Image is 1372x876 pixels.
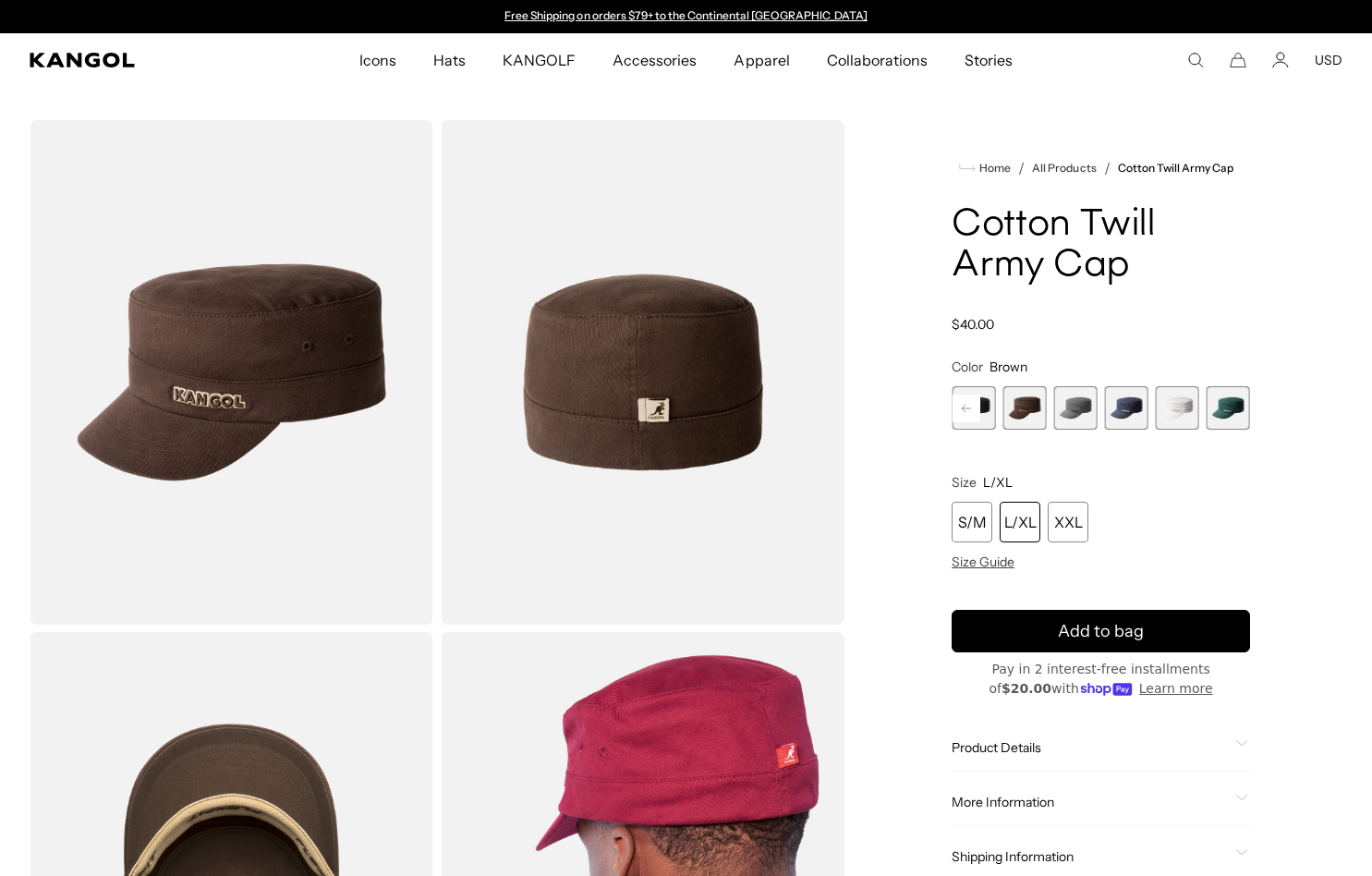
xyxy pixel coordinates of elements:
[965,33,1013,87] span: Stories
[952,474,977,491] span: Size
[959,160,1011,176] a: Home
[484,33,594,87] a: KANGOLF
[433,33,466,87] span: Hats
[1058,619,1144,644] span: Add to bag
[1000,502,1040,542] div: L/XL
[503,33,576,87] span: KANGOLF
[496,9,877,24] div: 1 of 2
[1097,157,1111,179] li: /
[990,359,1027,375] span: Brown
[952,205,1250,286] h1: Cotton Twill Army Cap
[1207,386,1250,430] div: 9 of 9
[1011,157,1025,179] li: /
[952,386,995,430] label: Black
[952,157,1250,179] nav: breadcrumbs
[1118,162,1234,175] a: Cotton Twill Army Cap
[952,502,992,542] div: S/M
[952,316,994,333] span: $40.00
[952,739,1228,756] span: Product Details
[734,33,789,87] span: Apparel
[496,9,877,24] div: Announcement
[504,8,868,22] a: Free Shipping on orders $79+ to the Continental [GEOGRAPHIC_DATA]
[1230,52,1246,68] button: Cart
[952,386,995,430] div: 4 of 9
[30,120,433,625] img: color-brown
[594,33,715,87] a: Accessories
[415,33,484,87] a: Hats
[952,794,1228,810] span: More Information
[1053,386,1097,430] label: Grey
[613,33,697,87] span: Accessories
[1053,386,1097,430] div: 6 of 9
[441,120,844,625] img: color-brown
[976,162,1011,175] span: Home
[1032,162,1096,175] a: All Products
[1105,386,1148,430] div: 7 of 9
[808,33,946,87] a: Collaborations
[1156,386,1199,430] label: White
[1156,386,1199,430] div: 8 of 9
[983,474,1013,491] span: L/XL
[1048,502,1088,542] div: XXL
[1272,52,1289,68] a: Account
[952,848,1228,865] span: Shipping Information
[359,33,396,87] span: Icons
[1187,52,1204,68] summary: Search here
[1315,52,1342,68] button: USD
[496,9,877,24] slideshow-component: Announcement bar
[1105,386,1148,430] label: Navy
[30,53,237,67] a: Kangol
[827,33,928,87] span: Collaborations
[952,554,1014,570] span: Size Guide
[1207,386,1250,430] label: Pine
[946,33,1031,87] a: Stories
[341,33,415,87] a: Icons
[952,610,1250,652] button: Add to bag
[715,33,807,87] a: Apparel
[1002,386,1046,430] div: 5 of 9
[952,359,983,375] span: Color
[1002,386,1046,430] label: Brown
